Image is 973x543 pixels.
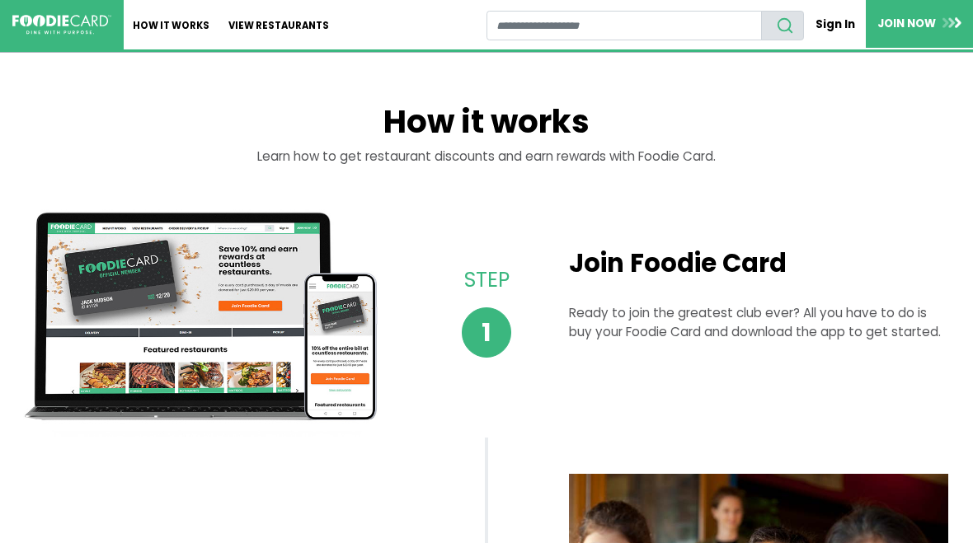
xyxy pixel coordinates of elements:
input: restaurant search [486,11,763,40]
span: 1 [462,307,512,358]
p: Ready to join the greatest club ever? All you have to do is buy your Foodie Card and download the... [569,304,948,342]
div: Learn how to get restaurant discounts and earn rewards with Foodie Card. [12,147,961,185]
h1: How it works [12,103,961,147]
button: search [761,11,804,40]
p: Step [450,264,523,295]
img: FoodieCard; Eat, Drink, Save, Donate [12,15,111,35]
h2: Join Foodie Card [569,249,948,279]
a: Sign In [804,10,866,39]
